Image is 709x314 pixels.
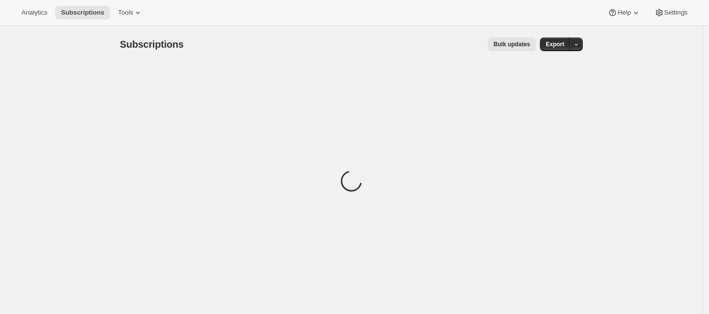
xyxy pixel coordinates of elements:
span: Subscriptions [61,9,104,17]
button: Tools [112,6,149,19]
button: Bulk updates [488,37,536,51]
span: Export [546,40,564,48]
span: Analytics [21,9,47,17]
button: Export [540,37,570,51]
button: Settings [649,6,693,19]
span: Subscriptions [120,39,184,50]
button: Analytics [16,6,53,19]
span: Settings [664,9,688,17]
button: Help [602,6,646,19]
span: Help [617,9,631,17]
button: Subscriptions [55,6,110,19]
span: Tools [118,9,133,17]
span: Bulk updates [494,40,530,48]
